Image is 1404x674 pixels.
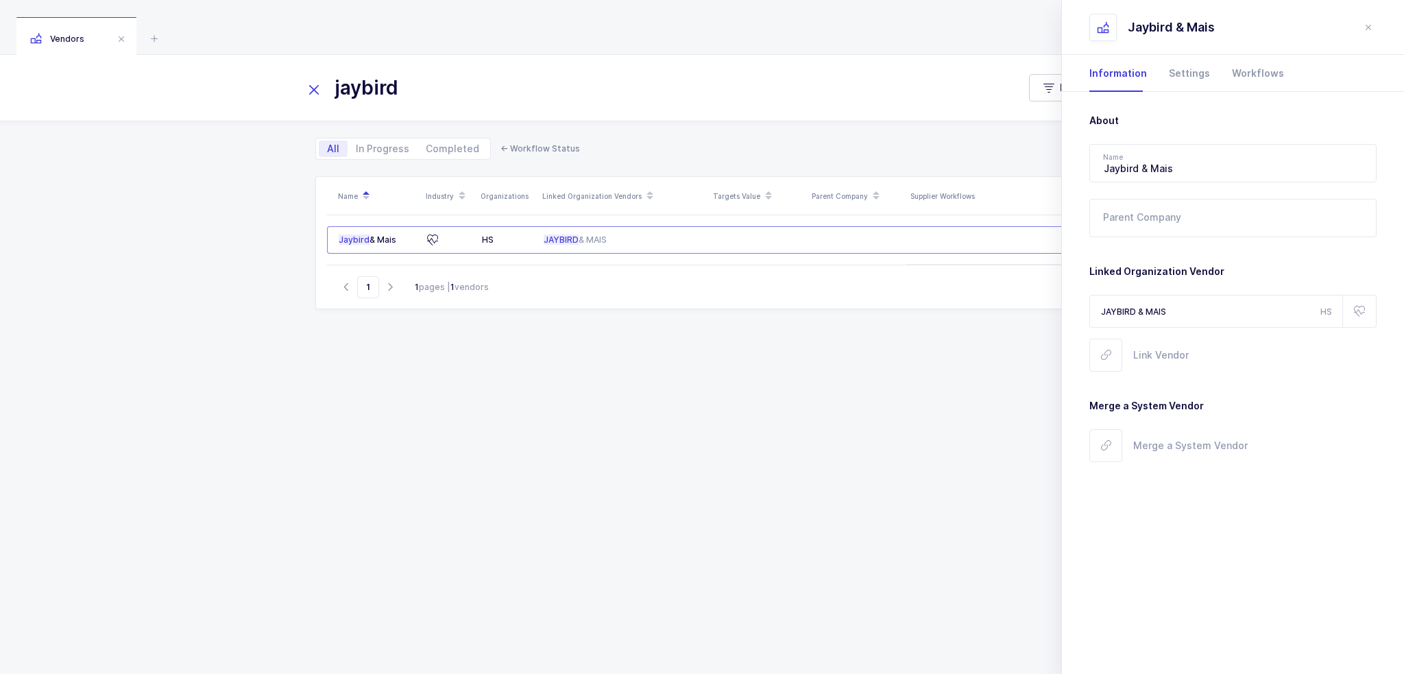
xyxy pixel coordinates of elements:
[30,34,84,44] span: Vendors
[304,71,1002,104] input: Search for Vendors...
[1128,19,1215,36] div: Jaybird & Mais
[482,234,533,245] div: HS
[1089,265,1224,277] span: Linked Organization Vendor
[1089,114,1377,128] h3: About
[426,184,472,208] div: Industry
[1133,347,1189,363] span: Link Vendor
[812,184,902,208] div: Parent Company
[1060,81,1085,95] span: Filter
[339,234,416,245] div: & Mais
[450,282,455,292] b: 1
[357,276,379,298] span: Go to
[1029,74,1100,101] button: Filter
[500,143,580,154] span: ← Workflow Status
[713,184,803,208] div: Targets Value
[910,191,1066,202] div: Supplier Workflows
[338,184,417,208] div: Name
[339,234,370,245] span: Jaybird
[1089,400,1204,411] span: Merge a System Vendor
[1089,429,1248,462] button: Merge a System Vendor
[1320,306,1332,317] span: HS
[1360,19,1377,36] button: close drawer
[1158,55,1221,92] div: Settings
[426,144,479,154] span: Completed
[542,184,705,208] div: Linked Organization Vendors
[481,191,534,202] div: Organizations
[1089,144,1377,182] input: Name
[1089,339,1189,372] button: Link Vendor
[1133,437,1248,453] span: Merge a System Vendor
[544,234,703,245] div: & MAIS
[1221,55,1284,92] div: Workflows
[1089,199,1377,237] input: Parent Company
[1089,55,1158,92] div: Information
[415,281,489,293] div: pages | vendors
[544,234,579,245] span: JAYBIRD
[327,144,339,154] span: All
[415,282,419,292] b: 1
[356,144,409,154] span: In Progress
